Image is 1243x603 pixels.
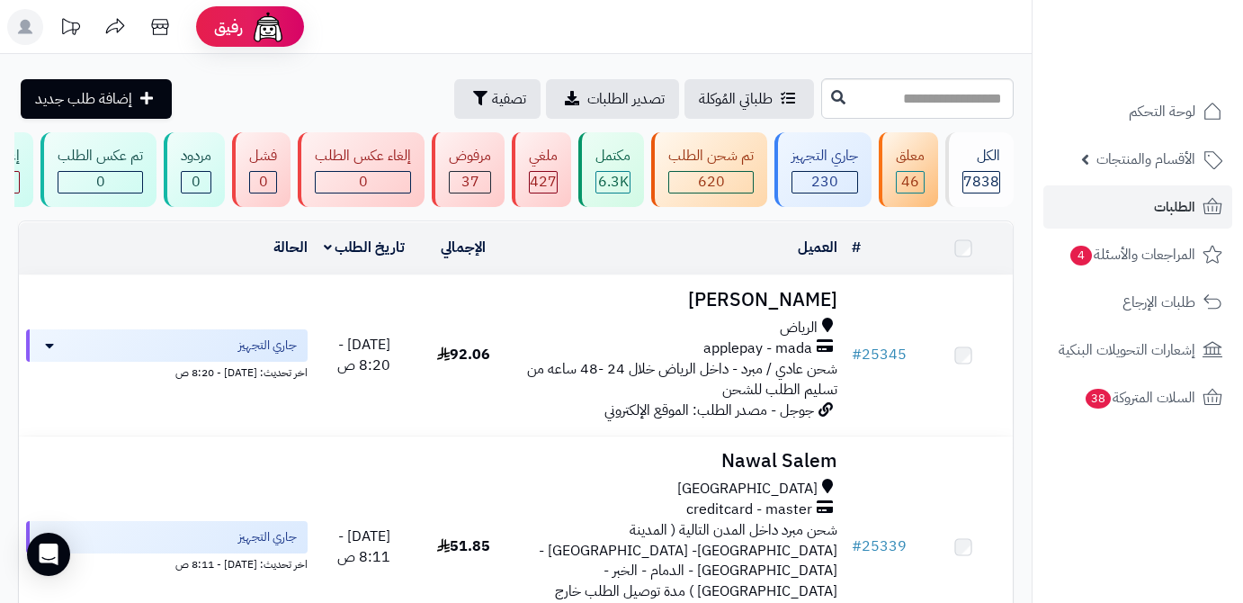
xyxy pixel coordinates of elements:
[238,337,297,355] span: جاري التجهيز
[698,171,725,193] span: 620
[521,290,837,310] h3: [PERSON_NAME]
[852,344,907,365] a: #25345
[21,79,172,119] a: إضافة طلب جديد
[1043,185,1232,229] a: الطلبات
[792,172,857,193] div: 230
[1096,147,1195,172] span: الأقسام والمنتجات
[337,526,390,568] span: [DATE] - 8:11 ص
[1121,50,1226,88] img: logo-2.png
[437,344,490,365] span: 92.06
[192,171,201,193] span: 0
[546,79,679,119] a: تصدير الطلبات
[596,172,630,193] div: 6291
[1043,281,1232,324] a: طلبات الإرجاع
[1069,242,1195,267] span: المراجعات والأسئلة
[58,146,143,166] div: تم عكس الطلب
[1154,194,1195,220] span: الطلبات
[852,344,862,365] span: #
[1043,90,1232,133] a: لوحة التحكم
[294,132,428,207] a: إلغاء عكس الطلب 0
[896,146,925,166] div: معلق
[669,172,753,193] div: 620
[26,553,308,572] div: اخر تحديث: [DATE] - 8:11 ص
[897,172,924,193] div: 46
[461,171,479,193] span: 37
[428,132,508,207] a: مرفوض 37
[648,132,771,207] a: تم شحن الطلب 620
[35,88,132,110] span: إضافة طلب جديد
[677,479,818,499] span: [GEOGRAPHIC_DATA]
[598,171,629,193] span: 6.3K
[492,88,526,110] span: تصفية
[529,146,558,166] div: ملغي
[1122,290,1195,315] span: طلبات الإرجاع
[699,88,773,110] span: طلباتي المُوكلة
[852,237,861,258] a: #
[703,338,812,359] span: applepay - mada
[249,146,277,166] div: فشل
[942,132,1017,207] a: الكل7838
[259,171,268,193] span: 0
[771,132,875,207] a: جاري التجهيز 230
[228,132,294,207] a: فشل 0
[441,237,486,258] a: الإجمالي
[316,172,410,193] div: 0
[521,451,837,472] h3: Nawal Salem
[508,132,575,207] a: ملغي 427
[214,16,243,38] span: رفيق
[587,88,665,110] span: تصدير الطلبات
[96,171,105,193] span: 0
[852,535,907,557] a: #25339
[791,146,858,166] div: جاري التجهيز
[811,171,838,193] span: 230
[315,146,411,166] div: إلغاء عكس الطلب
[324,237,406,258] a: تاريخ الطلب
[963,171,999,193] span: 7838
[780,318,818,338] span: الرياض
[684,79,814,119] a: طلباتي المُوكلة
[1084,385,1195,410] span: السلات المتروكة
[273,237,308,258] a: الحالة
[37,132,160,207] a: تم عكس الطلب 0
[530,172,557,193] div: 427
[250,172,276,193] div: 0
[1043,328,1232,372] a: إشعارات التحويلات البنكية
[1070,246,1092,265] span: 4
[250,9,286,45] img: ai-face.png
[1086,389,1111,409] span: 38
[449,146,491,166] div: مرفوض
[359,171,368,193] span: 0
[901,171,919,193] span: 46
[1043,233,1232,276] a: المراجعات والأسئلة4
[962,146,1000,166] div: الكل
[337,334,390,376] span: [DATE] - 8:20 ص
[575,132,648,207] a: مكتمل 6.3K
[1129,99,1195,124] span: لوحة التحكم
[595,146,630,166] div: مكتمل
[26,362,308,381] div: اخر تحديث: [DATE] - 8:20 ص
[48,9,93,49] a: تحديثات المنصة
[27,533,70,576] div: Open Intercom Messenger
[238,528,297,546] span: جاري التجهيز
[852,535,862,557] span: #
[454,79,541,119] button: تصفية
[160,132,228,207] a: مردود 0
[686,499,812,520] span: creditcard - master
[604,400,814,421] span: جوجل - مصدر الطلب: الموقع الإلكتروني
[437,535,490,557] span: 51.85
[668,146,754,166] div: تم شحن الطلب
[530,171,557,193] span: 427
[58,172,142,193] div: 0
[181,146,211,166] div: مردود
[1059,337,1195,363] span: إشعارات التحويلات البنكية
[450,172,490,193] div: 37
[527,358,837,400] span: شحن عادي / مبرد - داخل الرياض خلال 24 -48 ساعه من تسليم الطلب للشحن
[1043,376,1232,419] a: السلات المتروكة38
[798,237,837,258] a: العميل
[875,132,942,207] a: معلق 46
[182,172,210,193] div: 0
